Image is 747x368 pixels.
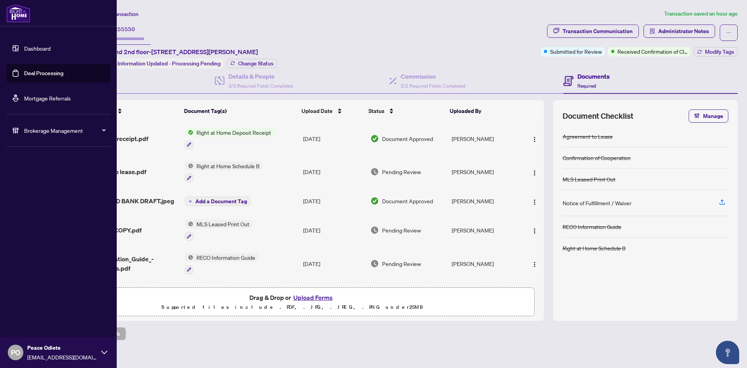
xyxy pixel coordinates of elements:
[563,244,626,252] div: Right at Home Schedule B
[528,257,541,270] button: Logo
[726,30,731,35] span: ellipsis
[703,110,723,122] span: Manage
[382,197,433,205] span: Document Approved
[531,199,538,205] img: Logo
[382,167,421,176] span: Pending Review
[249,292,335,303] span: Drag & Drop or
[24,70,63,77] a: Deal Processing
[531,170,538,176] img: Logo
[382,226,421,234] span: Pending Review
[370,167,379,176] img: Document Status
[24,126,105,135] span: Brokerage Management
[193,253,258,262] span: RECO Information Guide
[449,155,521,189] td: [PERSON_NAME]
[188,199,192,203] span: plus
[658,25,709,37] span: Administrator Notes
[401,83,465,89] span: 2/2 Required Fields Completed
[185,162,193,170] img: Status Icon
[55,303,530,312] p: Supported files include .PDF, .JPG, .JPEG, .PNG under 25 MB
[300,247,367,280] td: [DATE]
[27,343,97,352] span: Peace Odiete
[449,213,521,247] td: [PERSON_NAME]
[449,188,521,213] td: [PERSON_NAME]
[368,107,384,115] span: Status
[193,162,263,170] span: Right at Home Schedule B
[300,213,367,247] td: [DATE]
[382,259,421,268] span: Pending Review
[365,100,447,122] th: Status
[300,122,367,155] td: [DATE]
[11,347,20,358] span: PO
[563,199,631,207] div: Notice of Fulfillment / Waiver
[694,47,738,56] button: Modify Tags
[185,253,193,262] img: Status Icon
[96,47,258,56] span: Main and 2nd floor-[STREET_ADDRESS][PERSON_NAME]
[563,25,633,37] div: Transaction Communication
[76,100,181,122] th: (7) File Name
[528,166,541,178] button: Logo
[528,224,541,236] button: Logo
[650,28,655,34] span: solution
[664,9,738,18] article: Transaction saved an hour ago
[185,220,253,241] button: Status IconMLS Leased Print Out
[185,197,251,206] button: Add a Document Tag
[563,153,631,162] div: Confirmation of Cooperation
[531,136,538,143] img: Logo
[228,72,293,81] h4: Details & People
[563,222,621,231] div: RECO Information Guide
[97,11,139,18] span: View Transaction
[228,83,293,89] span: 3/3 Required Fields Completed
[531,228,538,234] img: Logo
[50,288,534,317] span: Drag & Drop orUpload FormsSupported files include .PDF, .JPG, .JPEG, .PNG under25MB
[193,220,253,228] span: MLS Leased Print Out
[117,26,135,33] span: 55550
[24,95,71,102] a: Mortgage Referrals
[79,254,179,273] span: Reco_Information_Guide_-_RECO_Forms.pdf
[79,196,174,206] span: RBC SLIP AND BANK DRAFT.jpeg
[300,280,367,314] td: [DATE]
[238,61,274,66] span: Change Status
[298,100,365,122] th: Upload Date
[401,72,465,81] h4: Commission
[577,72,610,81] h4: Documents
[185,128,274,149] button: Status IconRight at Home Deposit Receipt
[449,122,521,155] td: [PERSON_NAME]
[449,280,521,314] td: [PERSON_NAME]
[185,128,193,137] img: Status Icon
[195,199,247,204] span: Add a Document Tag
[644,25,715,38] button: Administrator Notes
[370,259,379,268] img: Document Status
[181,100,298,122] th: Document Tag(s)
[617,47,687,56] span: Received Confirmation of Closing
[716,341,739,364] button: Open asap
[96,58,224,69] div: Status:
[300,155,367,189] td: [DATE]
[24,45,51,52] a: Dashboard
[550,47,602,56] span: Submitted for Review
[185,220,193,228] img: Status Icon
[193,128,274,137] span: Right at Home Deposit Receipt
[563,111,633,121] span: Document Checklist
[528,195,541,207] button: Logo
[563,132,613,141] div: Agreement to Lease
[563,175,615,183] div: MLS Leased Print Out
[291,292,335,303] button: Upload Forms
[302,107,333,115] span: Upload Date
[27,353,97,361] span: [EMAIL_ADDRESS][DOMAIN_NAME]
[185,253,258,274] button: Status IconRECO Information Guide
[447,100,518,122] th: Uploaded By
[382,134,433,143] span: Document Approved
[528,132,541,145] button: Logo
[547,25,639,38] button: Transaction Communication
[370,226,379,234] img: Document Status
[705,49,734,55] span: Modify Tags
[577,83,596,89] span: Required
[449,247,521,280] td: [PERSON_NAME]
[300,188,367,213] td: [DATE]
[6,4,30,23] img: logo
[370,134,379,143] img: Document Status
[227,59,277,68] button: Change Status
[370,197,379,205] img: Document Status
[117,60,221,67] span: Information Updated - Processing Pending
